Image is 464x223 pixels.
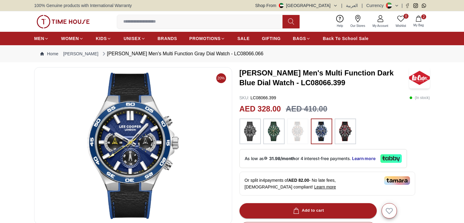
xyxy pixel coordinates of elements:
[366,2,386,9] div: Currency
[239,172,415,196] div: Or split in 4 payments of - No late fees, [DEMOGRAPHIC_DATA] compliant!
[323,35,369,42] span: Back To School Sale
[361,2,363,9] span: |
[279,3,284,8] img: United Arab Emirates
[61,33,84,44] a: WOMEN
[409,95,430,101] p: ( In stock )
[401,2,403,9] span: |
[405,3,410,8] a: Facebook
[239,68,409,88] h3: [PERSON_NAME] Men's Multi Function Dark Blue Dial Watch - LC08066.399
[239,95,276,101] p: LC08066.399
[189,35,221,42] span: PROMOTIONS
[346,2,358,9] button: العربية
[323,33,369,44] a: Back To School Sale
[39,72,227,219] img: LEE COOPER Men's Multi Function Gray Dial Watch - LC08066.066
[288,178,309,183] span: AED 82.00
[410,14,427,29] button: 2My Bag
[347,14,369,29] a: Our Stores
[422,3,426,8] a: Whatsapp
[393,24,408,28] span: Wishlist
[239,103,281,115] h2: AED 328.00
[96,33,111,44] a: KIDS
[262,33,281,44] a: GIFTING
[392,14,410,29] a: 0Wishlist
[293,35,306,42] span: BAGS
[158,35,177,42] span: BRANDS
[239,95,250,100] span: SKU :
[409,67,430,89] img: LEE COOPER Men's Multi Function Dark Blue Dial Watch - LC08066.399
[411,23,426,27] span: My Bag
[40,51,58,57] a: Home
[34,45,430,62] nav: Breadcrumb
[96,35,107,42] span: KIDS
[101,50,264,57] div: [PERSON_NAME] Men's Multi Function Gray Dial Watch - LC08066.066
[63,51,98,57] a: [PERSON_NAME]
[384,176,410,185] img: Tamara
[421,14,426,19] span: 2
[239,203,377,218] button: Add to cart
[286,103,327,115] h3: AED 410.00
[348,24,368,28] span: Our Stores
[370,24,391,28] span: My Account
[333,14,347,29] a: Help
[334,24,346,28] span: Help
[255,2,338,9] button: Shop From[GEOGRAPHIC_DATA]
[189,33,225,44] a: PROMOTIONS
[237,35,250,42] span: SALE
[292,207,324,214] div: Add to cart
[404,14,408,19] span: 0
[341,2,343,9] span: |
[243,122,258,141] img: ...
[314,122,329,141] img: ...
[34,33,49,44] a: MEN
[61,35,79,42] span: WOMEN
[158,33,177,44] a: BRANDS
[314,185,336,189] span: Learn more
[34,2,132,9] span: 100% Genuine products with International Warranty
[338,122,353,141] img: ...
[293,33,311,44] a: BAGS
[124,35,141,42] span: UNISEX
[34,35,44,42] span: MEN
[266,122,282,141] img: ...
[290,122,305,141] img: ...
[237,33,250,44] a: SALE
[37,15,90,28] img: ...
[124,33,145,44] a: UNISEX
[262,35,281,42] span: GIFTING
[413,3,418,8] a: Instagram
[216,73,226,83] span: 20%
